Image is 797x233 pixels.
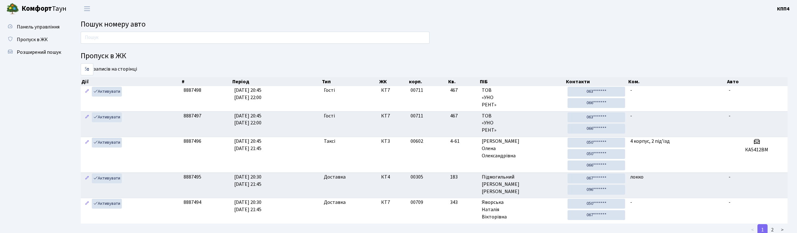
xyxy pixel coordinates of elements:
span: Пропуск в ЖК [17,36,48,43]
span: 00709 [411,199,423,206]
span: Пошук номеру авто [81,19,146,30]
span: 183 [450,173,477,181]
th: Дії [81,77,181,86]
h5: КА5412ВМ [729,147,785,153]
select: записів на сторінці [81,63,93,75]
span: 8887496 [184,138,201,145]
span: - [729,173,731,180]
span: [PERSON_NAME] Олена Олександрівна [482,138,562,160]
span: 00305 [411,173,423,180]
span: 8887495 [184,173,201,180]
span: Доставка [324,173,346,181]
a: Пропуск в ЖК [3,33,66,46]
span: ТОВ «УНО РЕНТ» [482,112,562,134]
a: Активувати [92,87,122,97]
span: 8887494 [184,199,201,206]
span: локко [630,173,643,180]
span: - [630,199,632,206]
a: Активувати [92,199,122,209]
span: [DATE] 20:30 [DATE] 21:45 [234,199,261,213]
span: [DATE] 20:45 [DATE] 21:45 [234,138,261,152]
span: 467 [450,87,477,94]
span: - [729,87,731,94]
th: Авто [726,77,788,86]
span: 4 корпус, 2 під'їзд [630,138,670,145]
th: ПІБ [479,77,565,86]
span: [DATE] 20:45 [DATE] 22:00 [234,87,261,101]
span: ТОВ «УНО РЕНТ» [482,87,562,109]
span: 8887497 [184,112,201,119]
a: Редагувати [83,173,91,183]
img: logo.png [6,3,19,15]
span: - [630,112,632,119]
a: Активувати [92,112,122,122]
span: КТ7 [381,199,405,206]
span: 00602 [411,138,423,145]
th: Контакти [565,77,628,86]
span: Гості [324,112,335,120]
span: Гості [324,87,335,94]
h4: Пропуск в ЖК [81,52,788,61]
span: 00711 [411,87,423,94]
span: - [729,199,731,206]
span: [DATE] 20:45 [DATE] 22:00 [234,112,261,127]
span: - [630,87,632,94]
span: Панель управління [17,23,60,30]
span: Розширений пошук [17,49,61,56]
span: Таксі [324,138,335,145]
span: 343 [450,199,477,206]
span: КТ4 [381,173,405,181]
th: ЖК [379,77,408,86]
span: [DATE] 20:30 [DATE] 21:45 [234,173,261,188]
a: КПП4 [777,5,789,13]
a: Активувати [92,138,122,148]
span: КТ7 [381,112,405,120]
a: Редагувати [83,112,91,122]
th: Ком. [628,77,726,86]
th: Кв. [448,77,479,86]
th: # [181,77,232,86]
span: 467 [450,112,477,120]
span: Доставка [324,199,346,206]
a: Редагувати [83,87,91,97]
b: Комфорт [22,3,52,14]
span: КТ3 [381,138,405,145]
b: КПП4 [777,5,789,12]
a: Розширений пошук [3,46,66,59]
th: Період [232,77,321,86]
button: Переключити навігацію [79,3,95,14]
a: Редагувати [83,199,91,209]
span: Яворська Наталія Вікторівна [482,199,562,221]
span: 8887498 [184,87,201,94]
input: Пошук [81,32,430,44]
th: корп. [408,77,448,86]
label: записів на сторінці [81,63,137,75]
a: Активувати [92,173,122,183]
span: Підмогильний [PERSON_NAME] [PERSON_NAME] [482,173,562,195]
span: - [729,112,731,119]
span: 4-61 [450,138,477,145]
a: Панель управління [3,21,66,33]
span: КТ7 [381,87,405,94]
th: Тип [321,77,379,86]
span: 00711 [411,112,423,119]
span: Таун [22,3,66,14]
a: Редагувати [83,138,91,148]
